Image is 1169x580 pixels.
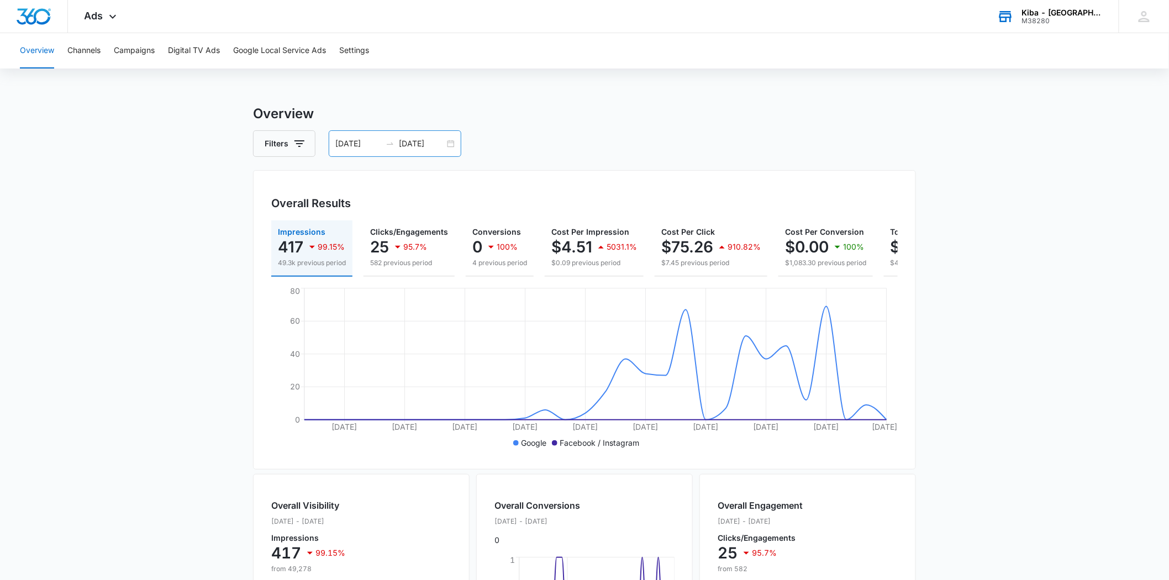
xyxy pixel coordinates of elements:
[785,258,866,268] p: $1,083.30 previous period
[573,422,598,431] tspan: [DATE]
[315,549,345,557] p: 99.15%
[271,564,345,574] p: from 49,278
[332,422,357,431] tspan: [DATE]
[67,33,101,68] button: Channels
[253,130,315,157] button: Filters
[661,238,713,256] p: $75.26
[339,33,369,68] button: Settings
[752,549,777,557] p: 95.7%
[271,516,345,526] p: [DATE] - [DATE]
[271,534,345,542] p: Impressions
[233,33,326,68] button: Google Local Service Ads
[472,227,521,236] span: Conversions
[392,422,418,431] tspan: [DATE]
[271,544,301,562] p: 417
[872,422,897,431] tspan: [DATE]
[370,258,448,268] p: 582 previous period
[278,258,346,268] p: 49.3k previous period
[20,33,54,68] button: Overview
[386,139,394,148] span: to
[814,422,839,431] tspan: [DATE]
[370,238,389,256] p: 25
[607,243,637,251] p: 5031.1%
[168,33,220,68] button: Digital TV Ads
[295,415,300,424] tspan: 0
[494,499,580,546] div: 0
[891,238,963,256] p: $1,881.40
[318,243,345,251] p: 99.15%
[290,316,300,325] tspan: 60
[271,499,345,512] h2: Overall Visibility
[278,238,303,256] p: 417
[85,10,103,22] span: Ads
[718,516,803,526] p: [DATE] - [DATE]
[494,499,580,512] h2: Overall Conversions
[785,227,864,236] span: Cost Per Conversion
[560,437,639,449] p: Facebook / Instagram
[633,422,659,431] tspan: [DATE]
[510,555,515,565] tspan: 1
[785,238,829,256] p: $0.00
[718,544,738,562] p: 25
[891,227,936,236] span: Total Spend
[370,227,448,236] span: Clicks/Engagements
[253,104,916,124] h3: Overview
[497,243,518,251] p: 100%
[1022,17,1103,25] div: account id
[403,243,427,251] p: 95.7%
[551,227,629,236] span: Cost Per Impression
[452,422,478,431] tspan: [DATE]
[290,349,300,358] tspan: 40
[290,382,300,391] tspan: 20
[728,243,761,251] p: 910.82%
[399,138,445,150] input: End date
[661,227,715,236] span: Cost Per Click
[551,238,592,256] p: $4.51
[290,286,300,296] tspan: 80
[661,258,761,268] p: $7.45 previous period
[718,564,803,574] p: from 582
[386,139,394,148] span: swap-right
[551,258,637,268] p: $0.09 previous period
[278,227,325,236] span: Impressions
[754,422,779,431] tspan: [DATE]
[513,422,538,431] tspan: [DATE]
[472,258,527,268] p: 4 previous period
[335,138,381,150] input: Start date
[494,516,580,526] p: [DATE] - [DATE]
[521,437,546,449] p: Google
[693,422,719,431] tspan: [DATE]
[114,33,155,68] button: Campaigns
[843,243,864,251] p: 100%
[472,238,482,256] p: 0
[891,258,1007,268] p: $4,333.10 previous period
[718,534,803,542] p: Clicks/Engagements
[271,195,351,212] h3: Overall Results
[718,499,803,512] h2: Overall Engagement
[1022,8,1103,17] div: account name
